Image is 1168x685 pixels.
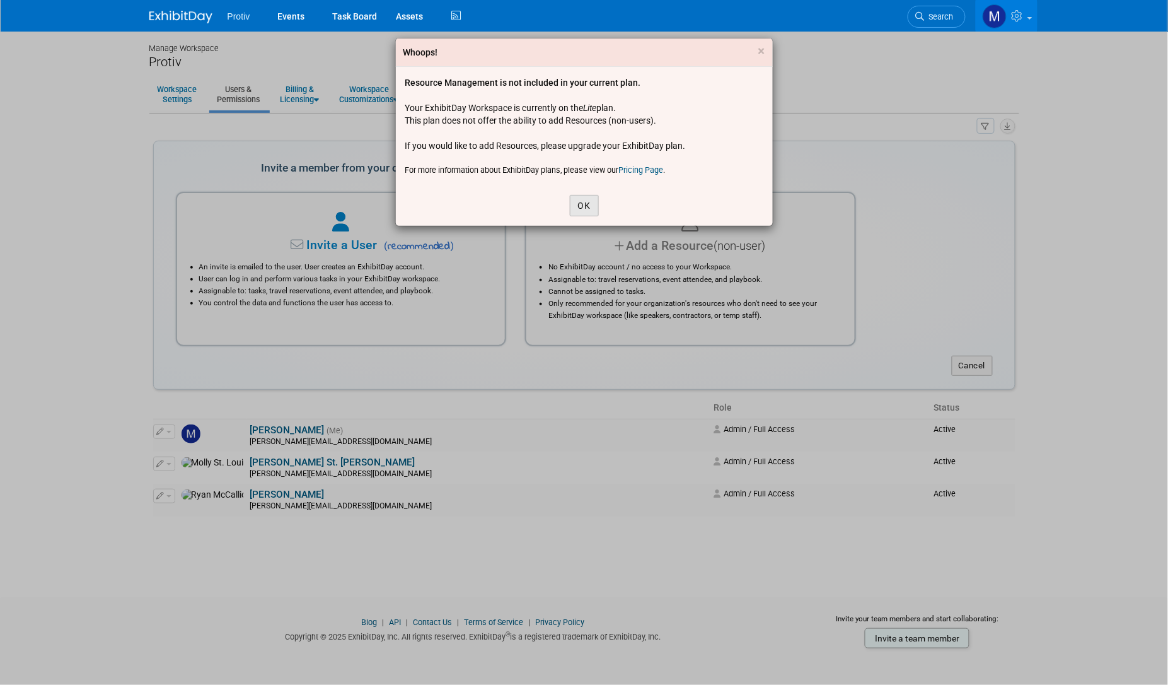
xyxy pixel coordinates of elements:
i: Lite [584,103,597,113]
b: Resource Management is not included in your current plan. [405,78,641,88]
a: Pricing Page [619,165,664,175]
div: Whoops! [403,46,438,59]
span: × [758,44,765,59]
div: For more information about ExhibitDay plans, please view our . [405,165,763,176]
div: Your ExhibitDay Workspace is currently on the plan. This plan does not offer the ability to add R... [405,76,763,176]
button: OK [570,195,599,216]
button: Close [758,45,765,58]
